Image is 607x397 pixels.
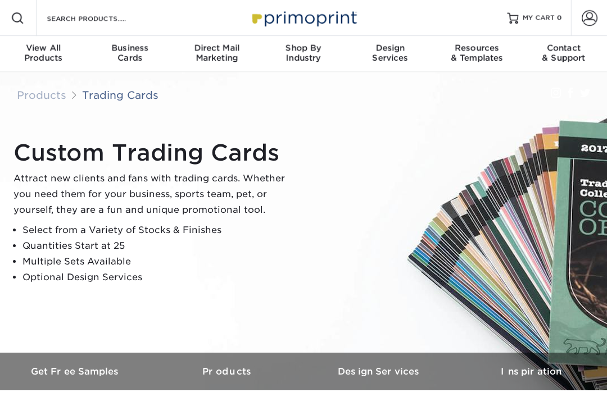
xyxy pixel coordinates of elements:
span: Shop By [260,43,347,53]
a: Products [152,353,303,390]
li: Optional Design Services [22,270,295,285]
div: Services [347,43,433,63]
a: Design Services [303,353,455,390]
a: DesignServices [347,36,433,72]
div: & Templates [433,43,520,63]
span: Contact [520,43,607,53]
h3: Products [152,366,303,377]
h3: Design Services [303,366,455,377]
a: Contact& Support [520,36,607,72]
a: Inspiration [455,353,607,390]
div: Cards [87,43,173,63]
li: Multiple Sets Available [22,254,295,270]
span: 0 [557,14,562,22]
h1: Custom Trading Cards [13,139,295,166]
span: MY CART [523,13,555,23]
a: Direct MailMarketing [174,36,260,72]
a: Shop ByIndustry [260,36,347,72]
li: Select from a Variety of Stocks & Finishes [22,222,295,238]
a: Trading Cards [82,89,158,101]
img: Primoprint [247,6,360,30]
div: Marketing [174,43,260,63]
h3: Inspiration [455,366,607,377]
a: Resources& Templates [433,36,520,72]
span: Direct Mail [174,43,260,53]
div: & Support [520,43,607,63]
span: Resources [433,43,520,53]
a: Products [17,89,66,101]
span: Design [347,43,433,53]
a: BusinessCards [87,36,173,72]
p: Attract new clients and fans with trading cards. Whether you need them for your business, sports ... [13,171,295,218]
li: Quantities Start at 25 [22,238,295,254]
input: SEARCH PRODUCTS..... [46,11,155,25]
span: Business [87,43,173,53]
div: Industry [260,43,347,63]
